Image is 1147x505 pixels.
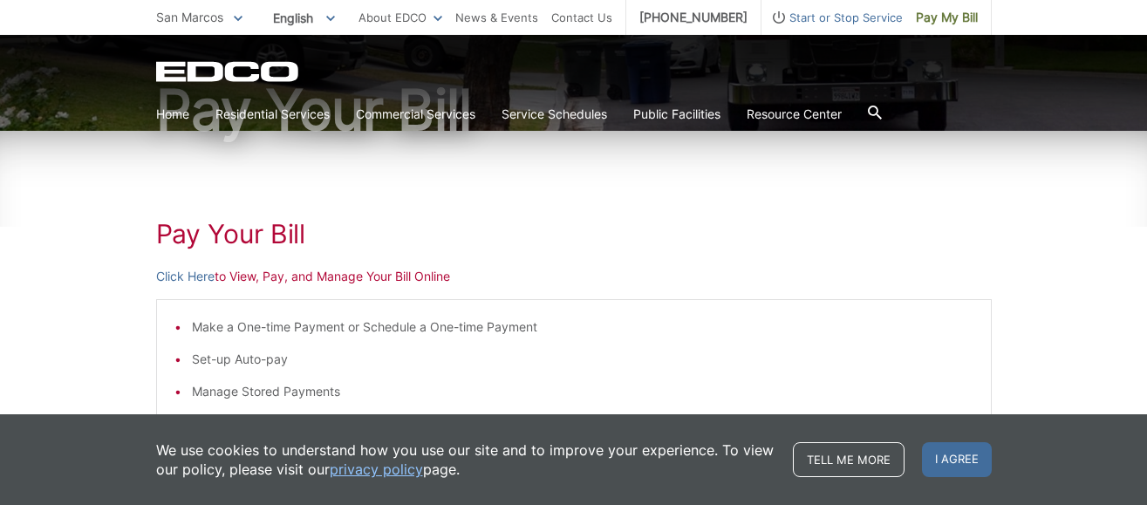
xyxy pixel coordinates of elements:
[260,3,348,32] span: English
[356,105,475,124] a: Commercial Services
[156,267,215,286] a: Click Here
[455,8,538,27] a: News & Events
[747,105,842,124] a: Resource Center
[192,350,973,369] li: Set-up Auto-pay
[502,105,607,124] a: Service Schedules
[551,8,612,27] a: Contact Us
[922,442,992,477] span: I agree
[156,105,189,124] a: Home
[156,61,301,82] a: EDCD logo. Return to the homepage.
[156,218,992,249] h1: Pay Your Bill
[156,10,223,24] span: San Marcos
[156,267,992,286] p: to View, Pay, and Manage Your Bill Online
[916,8,978,27] span: Pay My Bill
[215,105,330,124] a: Residential Services
[633,105,720,124] a: Public Facilities
[793,442,905,477] a: Tell me more
[192,382,973,401] li: Manage Stored Payments
[330,460,423,479] a: privacy policy
[156,82,992,138] h1: Pay Your Bill
[156,440,775,479] p: We use cookies to understand how you use our site and to improve your experience. To view our pol...
[358,8,442,27] a: About EDCO
[192,317,973,337] li: Make a One-time Payment or Schedule a One-time Payment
